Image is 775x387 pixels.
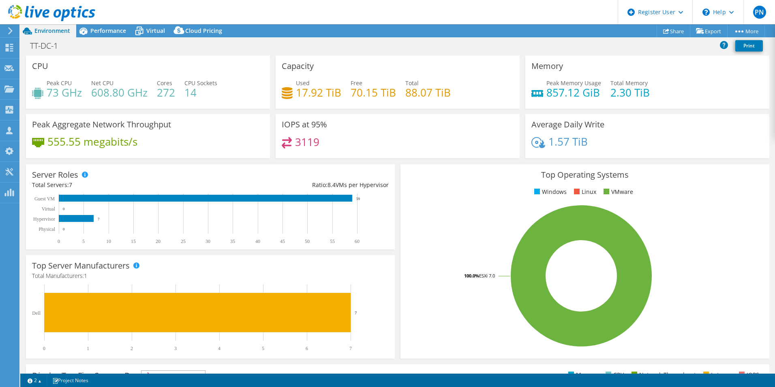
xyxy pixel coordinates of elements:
div: Total Servers: [32,181,210,189]
h3: IOPS at 95% [282,120,327,129]
h1: TT-DC-1 [26,41,71,50]
text: Dell [32,310,41,316]
li: Linux [572,187,596,196]
h4: 1.57 TiB [548,137,588,146]
span: Cloud Pricing [185,27,222,34]
li: Latency [701,370,732,379]
li: CPU [604,370,624,379]
span: Used [296,79,310,87]
text: 7 [355,310,357,315]
div: Ratio: VMs per Hypervisor [210,181,389,189]
a: Project Notes [47,375,94,385]
h4: 70.15 TiB [351,88,396,97]
text: 20 [156,239,161,244]
text: Guest VM [34,196,55,202]
span: IOPS [141,371,205,381]
h4: 88.07 TiB [405,88,451,97]
h4: 555.55 megabits/s [47,137,137,146]
li: IOPS [737,370,759,379]
h3: Peak Aggregate Network Throughput [32,120,171,129]
span: Peak Memory Usage [546,79,601,87]
text: 59 [356,197,360,201]
svg: \n [702,9,710,16]
h3: Server Roles [32,170,78,179]
h4: 272 [157,88,175,97]
span: Virtual [146,27,165,34]
text: 55 [330,239,335,244]
h4: 2.30 TiB [610,88,650,97]
span: 8.4 [328,181,336,189]
a: More [727,25,765,37]
text: 35 [230,239,235,244]
h4: 17.92 TiB [296,88,341,97]
li: Windows [532,187,567,196]
text: 5 [262,346,264,351]
li: Memory [566,370,598,379]
span: PN [753,6,766,19]
text: 7 [349,346,352,351]
text: 2 [131,346,133,351]
text: 0 [58,239,60,244]
h3: Memory [531,62,563,71]
tspan: 100.0% [464,273,479,279]
span: Peak CPU [47,79,72,87]
text: 10 [106,239,111,244]
li: VMware [602,187,633,196]
h3: Capacity [282,62,314,71]
span: CPU Sockets [184,79,217,87]
text: 0 [63,207,65,211]
text: 3 [174,346,177,351]
h3: Top Server Manufacturers [32,261,130,270]
a: Export [690,25,728,37]
text: 45 [280,239,285,244]
a: 2 [22,375,47,385]
h4: 3119 [295,138,319,146]
h3: CPU [32,62,48,71]
text: 1 [87,346,89,351]
text: 40 [255,239,260,244]
a: Print [735,40,763,52]
span: 1 [84,272,87,279]
span: Total [405,79,419,87]
text: 15 [131,239,136,244]
tspan: ESXi 7.0 [479,273,495,279]
text: 5 [82,239,85,244]
text: 0 [43,346,45,351]
h3: Top Operating Systems [407,170,763,179]
span: Total Memory [610,79,648,87]
text: Virtual [42,206,56,212]
text: Hypervisor [33,216,55,222]
li: Network Throughput [629,370,696,379]
h4: Total Manufacturers: [32,271,389,280]
text: 60 [355,239,360,244]
text: 6 [306,346,308,351]
h4: 857.12 GiB [546,88,601,97]
text: 0 [63,227,65,231]
span: Cores [157,79,172,87]
h4: 608.80 GHz [91,88,148,97]
text: 4 [218,346,221,351]
a: Share [657,25,690,37]
text: 25 [181,239,186,244]
span: Net CPU [91,79,113,87]
span: Environment [34,27,70,34]
span: Performance [90,27,126,34]
text: 7 [98,217,100,221]
text: 30 [206,239,210,244]
span: 7 [69,181,72,189]
text: 50 [305,239,310,244]
h4: 14 [184,88,217,97]
h3: Average Daily Write [531,120,604,129]
span: Free [351,79,362,87]
h4: 73 GHz [47,88,82,97]
text: Physical [39,226,55,232]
